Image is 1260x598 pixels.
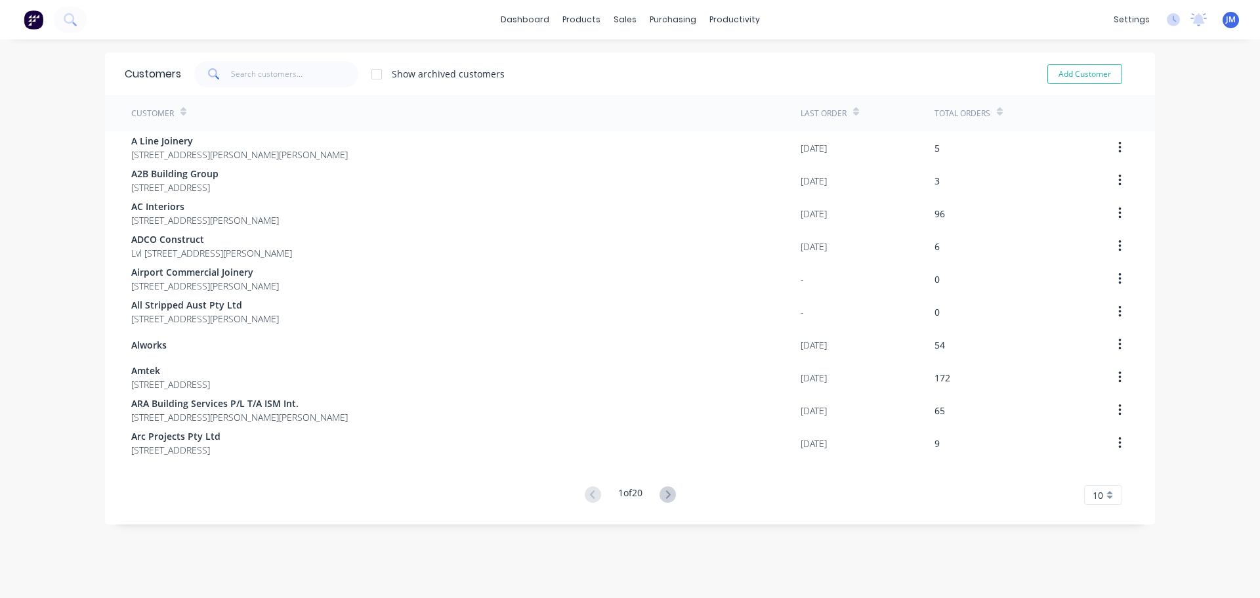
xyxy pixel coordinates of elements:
div: Show archived customers [392,67,505,81]
div: sales [607,10,643,30]
div: 96 [934,207,945,221]
div: [DATE] [801,240,827,253]
div: 9 [934,437,940,450]
span: A Line Joinery [131,134,348,148]
div: 6 [934,240,940,253]
div: Last Order [801,108,847,119]
span: Amtek [131,364,210,377]
img: Factory [24,10,43,30]
span: 10 [1093,488,1103,502]
div: Customers [125,66,181,82]
span: A2B Building Group [131,167,219,181]
div: 0 [934,305,940,319]
div: [DATE] [801,338,827,352]
div: - [801,305,804,319]
span: [STREET_ADDRESS] [131,181,219,194]
span: ADCO Construct [131,232,292,246]
span: [STREET_ADDRESS] [131,443,220,457]
span: ARA Building Services P/L T/A ISM Int. [131,396,348,410]
div: 54 [934,338,945,352]
a: dashboard [494,10,556,30]
div: 65 [934,404,945,417]
span: [STREET_ADDRESS][PERSON_NAME][PERSON_NAME] [131,148,348,161]
div: 172 [934,371,950,385]
span: [STREET_ADDRESS][PERSON_NAME] [131,213,279,227]
div: [DATE] [801,437,827,450]
span: Alworks [131,338,167,352]
div: Total Orders [934,108,990,119]
span: Airport Commercial Joinery [131,265,279,279]
div: 5 [934,141,940,155]
span: [STREET_ADDRESS][PERSON_NAME] [131,279,279,293]
span: AC Interiors [131,200,279,213]
div: [DATE] [801,207,827,221]
div: [DATE] [801,371,827,385]
span: All Stripped Aust Pty Ltd [131,298,279,312]
span: [STREET_ADDRESS][PERSON_NAME][PERSON_NAME] [131,410,348,424]
div: - [801,272,804,286]
div: 1 of 20 [618,486,642,505]
div: Customer [131,108,174,119]
div: 3 [934,174,940,188]
div: products [556,10,607,30]
span: [STREET_ADDRESS][PERSON_NAME] [131,312,279,326]
span: Arc Projects Pty Ltd [131,429,220,443]
div: settings [1107,10,1156,30]
div: [DATE] [801,141,827,155]
div: [DATE] [801,404,827,417]
div: 0 [934,272,940,286]
span: Lvl [STREET_ADDRESS][PERSON_NAME] [131,246,292,260]
span: JM [1226,14,1236,26]
div: purchasing [643,10,703,30]
div: [DATE] [801,174,827,188]
span: [STREET_ADDRESS] [131,377,210,391]
button: Add Customer [1047,64,1122,84]
input: Search customers... [231,61,359,87]
div: productivity [703,10,766,30]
